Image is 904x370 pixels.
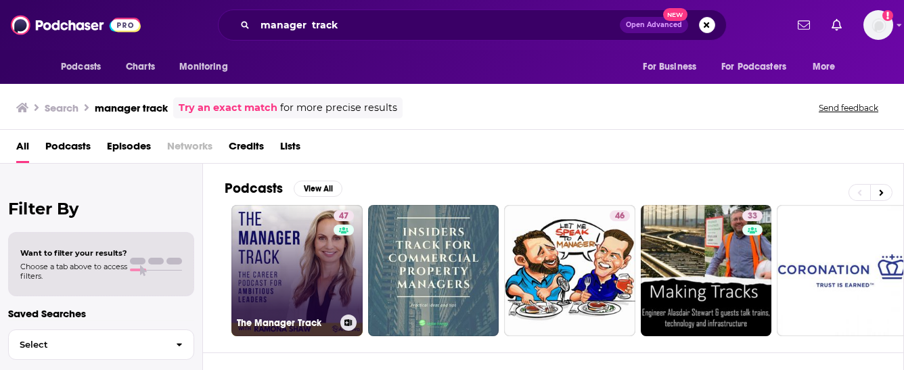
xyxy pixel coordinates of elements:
[826,14,847,37] a: Show notifications dropdown
[167,135,212,163] span: Networks
[294,181,342,197] button: View All
[61,57,101,76] span: Podcasts
[813,57,836,76] span: More
[51,54,118,80] button: open menu
[882,10,893,21] svg: Add a profile image
[334,210,354,221] a: 47
[179,57,227,76] span: Monitoring
[9,340,165,349] span: Select
[815,102,882,114] button: Send feedback
[179,100,277,116] a: Try an exact match
[721,57,786,76] span: For Podcasters
[225,180,342,197] a: PodcastsView All
[339,210,348,223] span: 47
[95,101,168,114] h3: manager track
[610,210,630,221] a: 46
[8,199,194,218] h2: Filter By
[280,135,300,163] a: Lists
[231,205,363,336] a: 47The Manager Track
[8,329,194,360] button: Select
[504,205,635,336] a: 46
[170,54,245,80] button: open menu
[20,248,127,258] span: Want to filter your results?
[117,54,163,80] a: Charts
[126,57,155,76] span: Charts
[803,54,853,80] button: open menu
[16,135,29,163] a: All
[225,180,283,197] h2: Podcasts
[713,54,806,80] button: open menu
[11,12,141,38] img: Podchaser - Follow, Share and Rate Podcasts
[280,100,397,116] span: for more precise results
[863,10,893,40] button: Show profile menu
[633,54,713,80] button: open menu
[237,317,335,329] h3: The Manager Track
[863,10,893,40] span: Logged in as CaveHenricks
[742,210,763,221] a: 33
[620,17,688,33] button: Open AdvancedNew
[255,14,620,36] input: Search podcasts, credits, & more...
[641,205,772,336] a: 33
[615,210,625,223] span: 46
[863,10,893,40] img: User Profile
[45,135,91,163] a: Podcasts
[107,135,151,163] a: Episodes
[792,14,815,37] a: Show notifications dropdown
[218,9,727,41] div: Search podcasts, credits, & more...
[626,22,682,28] span: Open Advanced
[229,135,264,163] a: Credits
[20,262,127,281] span: Choose a tab above to access filters.
[8,307,194,320] p: Saved Searches
[45,101,78,114] h3: Search
[663,8,687,21] span: New
[748,210,757,223] span: 33
[643,57,696,76] span: For Business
